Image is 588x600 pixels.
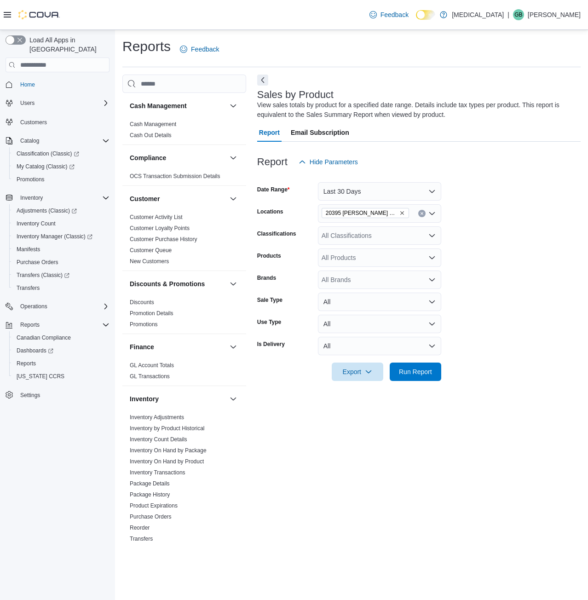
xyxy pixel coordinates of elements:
[122,37,171,56] h1: Reports
[130,469,185,476] a: Inventory Transactions
[17,301,51,312] button: Operations
[318,337,441,355] button: All
[20,137,39,144] span: Catalog
[380,10,409,19] span: Feedback
[20,303,47,310] span: Operations
[2,191,113,204] button: Inventory
[17,220,56,227] span: Inventory Count
[2,300,113,313] button: Operations
[130,513,172,520] span: Purchase Orders
[17,135,110,146] span: Catalog
[17,360,36,367] span: Reports
[17,347,53,354] span: Dashboards
[228,152,239,163] button: Compliance
[13,231,110,242] span: Inventory Manager (Classic)
[310,157,358,167] span: Hide Parameters
[130,425,205,432] a: Inventory by Product Historical
[130,436,187,443] a: Inventory Count Details
[514,9,522,20] span: GB
[416,10,435,20] input: Dark Mode
[13,345,57,356] a: Dashboards
[257,208,283,215] label: Locations
[17,390,44,401] a: Settings
[130,321,158,328] a: Promotions
[130,447,207,454] a: Inventory On Hand by Package
[13,371,68,382] a: [US_STATE] CCRS
[257,296,282,304] label: Sale Type
[13,161,110,172] span: My Catalog (Classic)
[513,9,524,20] div: Glen Byrne
[130,342,154,352] h3: Finance
[17,98,38,109] button: Users
[17,334,71,341] span: Canadian Compliance
[13,218,110,229] span: Inventory Count
[13,270,110,281] span: Transfers (Classic)
[20,194,43,202] span: Inventory
[130,173,220,179] a: OCS Transaction Submission Details
[130,362,174,369] a: GL Account Totals
[9,217,113,230] button: Inventory Count
[390,363,441,381] button: Run Report
[418,210,426,217] button: Clear input
[130,258,169,265] a: New Customers
[13,148,83,159] a: Classification (Classic)
[17,389,110,401] span: Settings
[130,310,173,317] span: Promotion Details
[13,231,96,242] a: Inventory Manager (Classic)
[130,373,170,380] span: GL Transactions
[428,276,436,283] button: Open list of options
[257,318,281,326] label: Use Type
[318,293,441,311] button: All
[130,458,204,465] span: Inventory On Hand by Product
[130,524,150,531] span: Reorder
[257,89,334,100] h3: Sales by Product
[326,208,398,218] span: 20395 [PERSON_NAME] Hwy
[130,299,154,306] a: Discounts
[130,153,166,162] h3: Compliance
[130,414,184,421] a: Inventory Adjustments
[17,373,64,380] span: [US_STATE] CCRS
[257,100,576,120] div: View sales totals by product for a specified date range. Details include tax types per product. T...
[2,388,113,402] button: Settings
[130,121,176,127] a: Cash Management
[17,79,110,90] span: Home
[13,283,110,294] span: Transfers
[130,513,172,520] a: Purchase Orders
[17,233,92,240] span: Inventory Manager (Classic)
[13,283,43,294] a: Transfers
[130,132,172,138] a: Cash Out Details
[257,230,296,237] label: Classifications
[2,134,113,147] button: Catalog
[17,98,110,109] span: Users
[13,205,110,216] span: Adjustments (Classic)
[130,279,226,288] button: Discounts & Promotions
[322,208,409,218] span: 20395 Lougheed Hwy
[6,74,110,426] nav: Complex example
[20,99,35,107] span: Users
[9,256,113,269] button: Purchase Orders
[130,525,150,531] a: Reorder
[130,502,178,509] a: Product Expirations
[13,332,75,343] a: Canadian Compliance
[257,252,281,260] label: Products
[9,269,113,282] a: Transfers (Classic)
[9,243,113,256] button: Manifests
[130,536,153,542] a: Transfers
[428,254,436,261] button: Open list of options
[17,176,45,183] span: Promotions
[332,363,383,381] button: Export
[9,357,113,370] button: Reports
[130,491,170,498] span: Package History
[2,318,113,331] button: Reports
[130,480,170,487] a: Package Details
[122,171,246,185] div: Compliance
[18,10,60,19] img: Cova
[20,392,40,399] span: Settings
[191,45,219,54] span: Feedback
